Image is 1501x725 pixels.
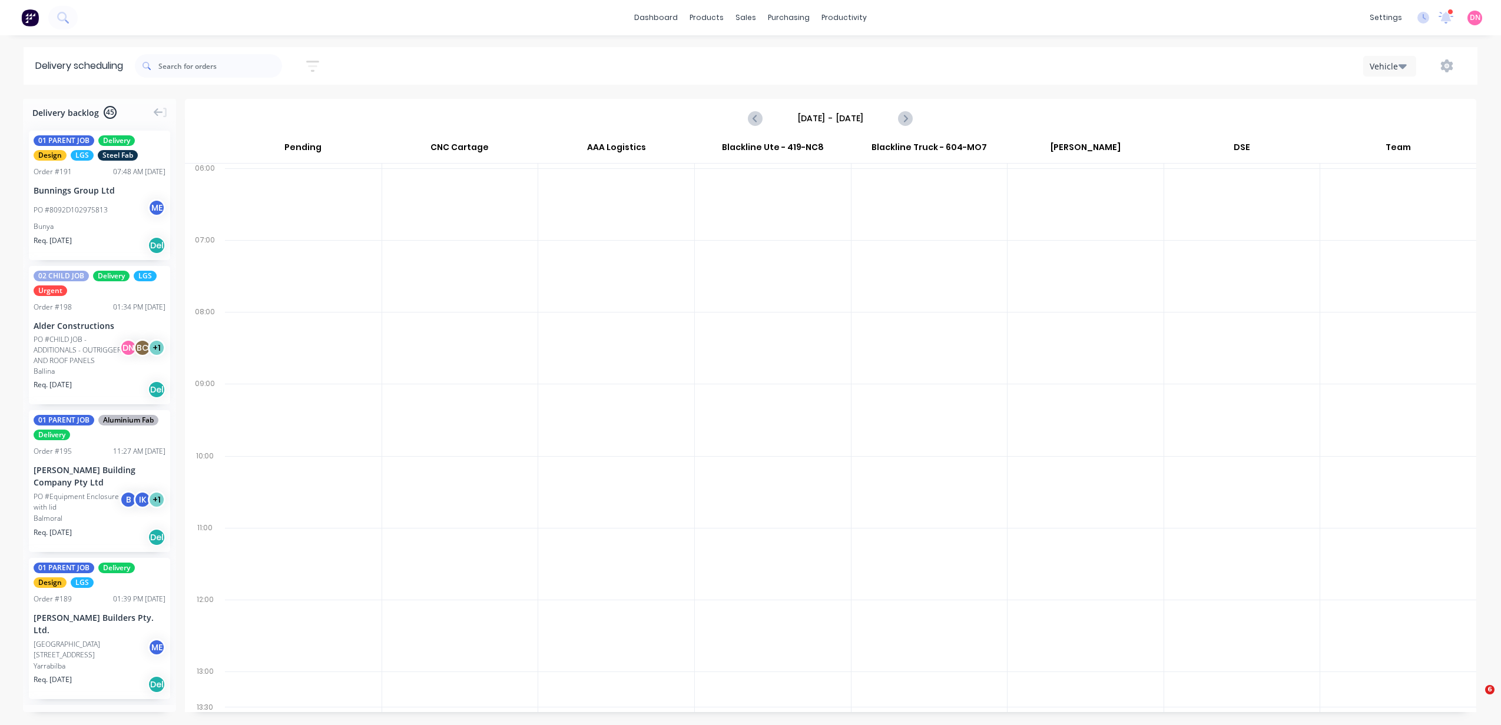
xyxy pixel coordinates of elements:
[34,320,165,332] div: Alder Constructions
[148,638,165,656] div: M E
[684,9,730,26] div: products
[225,137,382,163] div: Pending
[34,527,72,538] span: Req. [DATE]
[32,107,99,119] span: Delivery backlog
[113,446,165,457] div: 11:27 AM [DATE]
[34,271,89,281] span: 02 CHILD JOB
[34,302,72,312] div: Order # 198
[158,54,282,78] input: Search for orders
[34,205,108,215] div: PO #8092D102975813
[148,199,165,217] div: M E
[185,161,225,233] div: 06:00
[71,150,94,161] span: LGS
[1470,12,1480,23] span: DN
[148,528,165,546] div: Del
[185,233,225,305] div: 07:00
[134,271,157,281] span: LGS
[34,221,165,232] div: Bunya
[120,339,137,357] div: D N
[34,285,67,296] span: Urgent
[185,449,225,521] div: 10:00
[185,377,225,448] div: 09:00
[113,594,165,604] div: 01:39 PM [DATE]
[730,9,762,26] div: sales
[148,491,165,508] div: + 1
[34,577,67,588] span: Design
[98,135,135,146] span: Delivery
[24,47,135,85] div: Delivery scheduling
[34,513,165,524] div: Balmoral
[120,491,137,508] div: B
[34,430,70,440] span: Delivery
[185,593,225,664] div: 12:00
[71,577,94,588] span: LGS
[148,676,165,693] div: Del
[1008,137,1164,163] div: [PERSON_NAME]
[185,305,225,377] div: 08:00
[34,415,94,425] span: 01 PARENT JOB
[98,563,135,573] span: Delivery
[34,167,72,177] div: Order # 191
[185,664,225,700] div: 13:00
[1485,685,1495,694] span: 6
[34,464,165,488] div: [PERSON_NAME] Building Company Pty Ltd
[185,700,225,714] div: 13:30
[134,491,151,508] div: I K
[695,137,851,163] div: Blackline Ute - 419-NC8
[148,237,165,254] div: Del
[34,611,165,636] div: [PERSON_NAME] Builders Pty. Ltd.
[538,137,694,163] div: AAA Logistics
[34,661,165,671] div: Yarrabilba
[816,9,873,26] div: productivity
[1320,137,1476,163] div: Team
[1363,56,1416,77] button: Vehicle
[1364,9,1408,26] div: settings
[185,521,225,593] div: 11:00
[34,639,151,660] div: [GEOGRAPHIC_DATA][STREET_ADDRESS]
[762,9,816,26] div: purchasing
[34,594,72,604] div: Order # 189
[113,302,165,312] div: 01:34 PM [DATE]
[98,150,138,161] span: Steel Fab
[134,339,151,357] div: B C
[34,135,94,146] span: 01 PARENT JOB
[34,380,72,390] span: Req. [DATE]
[21,9,39,26] img: Factory
[851,137,1008,163] div: Blackline Truck - 604-MO7
[34,334,123,366] div: PO #CHILD JOB - ADDITIONALS - OUTRIGGER AND ROOF PANELS
[34,235,72,246] span: Req. [DATE]
[113,167,165,177] div: 07:48 AM [DATE]
[382,137,538,163] div: CNC Cartage
[34,150,67,161] span: Design
[93,271,130,281] span: Delivery
[1164,137,1320,163] div: DSE
[34,674,72,685] span: Req. [DATE]
[1461,685,1489,713] iframe: Intercom live chat
[628,9,684,26] a: dashboard
[148,381,165,398] div: Del
[34,184,165,197] div: Bunnings Group Ltd
[1370,60,1404,72] div: Vehicle
[34,366,165,377] div: Ballina
[148,339,165,357] div: + 1
[104,106,117,119] span: 45
[34,491,123,513] div: PO #Equipment Enclosure with lid
[34,563,94,573] span: 01 PARENT JOB
[98,415,158,425] span: Aluminium Fab
[34,446,72,457] div: Order # 195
